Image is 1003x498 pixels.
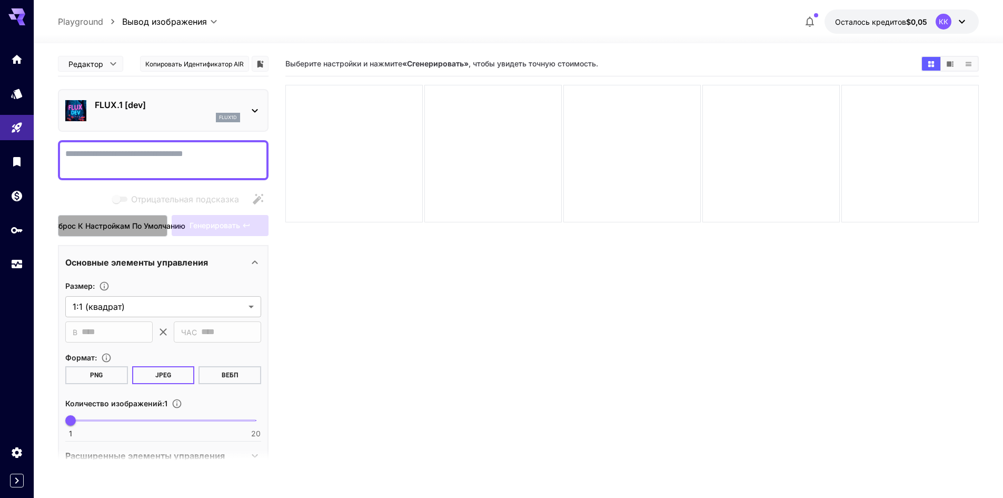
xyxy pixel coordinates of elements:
[53,221,185,230] font: Сброс к настройкам по умолчанию
[181,328,197,337] font: ЧАС
[122,16,207,27] font: Вывод изображения
[941,57,959,71] button: Показывать изображения в режиме видео
[95,281,114,291] button: Настройте размеры создаваемого изображения, указав его ширину и высоту в пикселях, или выберите о...
[11,87,23,100] div: Модели
[219,114,237,120] font: flux1d
[921,56,979,72] div: Показывать изображения в виде сеткиПоказывать изображения в режиме видеоПоказывать изображения в ...
[65,250,261,275] div: Основные элементы управления
[11,223,23,237] div: API-ключи
[95,353,97,362] font: :
[145,60,244,68] font: Копировать идентификатор AIR
[222,372,238,379] font: ВЕБП
[255,57,265,70] button: Добавить в библиотеку
[469,59,598,68] font: , чтобы увидеть точную стоимость.
[68,60,103,69] font: Редактор
[110,193,247,206] span: Отрицательные подсказки несовместимы с выбранной моделью.
[835,16,927,27] div: 0,05 доллара
[58,15,103,28] a: Playground
[69,429,72,438] font: 1
[959,57,978,71] button: Показывать изображения в виде списка
[65,94,261,126] div: FLUX.1 [dev]flux1d
[162,399,164,408] font: :
[922,57,940,71] button: Показывать изображения в виде сетки
[251,429,261,438] font: 20
[198,366,261,384] button: ВЕБП
[11,446,23,459] div: Настройки
[167,398,186,409] button: Укажите, сколько изображений нужно сгенерировать за один запрос. Стоимость генерации каждого изоб...
[95,100,146,110] font: FLUX.1 [dev]
[939,17,948,26] font: КК
[906,17,927,26] font: $0,05
[825,9,979,34] button: 0,05 доллараКК
[65,399,162,408] font: Количество изображений
[131,194,239,204] font: Отрицательная подсказка
[97,353,116,363] button: Выберите формат файла для выходного изображения.
[58,215,167,237] button: Сброс к настройкам по умолчанию
[402,59,469,68] font: «Сгенерировать»
[155,372,171,379] font: JPEG
[65,353,95,362] font: Формат
[73,328,77,337] font: В
[10,474,24,487] button: Expand sidebar
[164,399,167,408] font: 1
[11,258,23,271] div: Использование
[65,366,128,384] button: PNG
[90,372,103,379] font: PNG
[11,155,23,168] div: Библиотека
[11,50,23,63] div: Дом
[11,121,23,134] div: Детская площадка
[65,281,93,290] font: Размер
[11,189,23,202] div: Кошелек
[132,366,195,384] button: JPEG
[140,56,249,72] button: Копировать идентификатор AIR
[58,15,122,28] nav: хлебные крошки
[65,443,261,468] div: Расширенные элементы управления
[65,257,208,268] font: Основные элементы управления
[93,281,95,290] font: :
[73,301,125,312] font: 1:1 (квадрат)
[285,59,402,68] font: Выберите настройки и нажмите
[835,17,906,26] font: Осталось кредитов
